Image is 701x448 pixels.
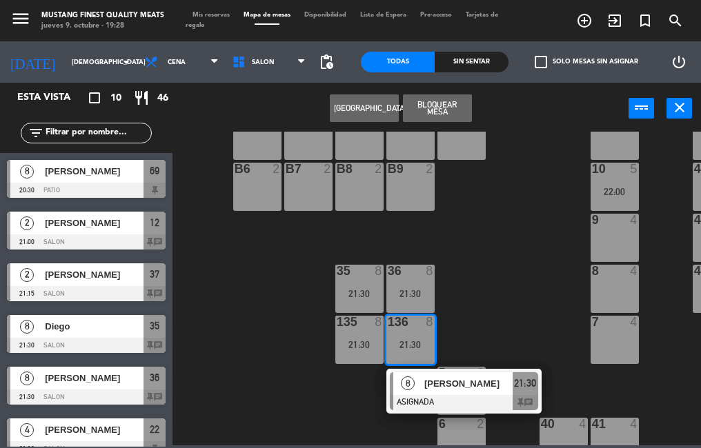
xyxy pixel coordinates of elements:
span: 46 [157,90,168,106]
button: power_input [629,98,654,119]
div: 21:30 [335,289,384,298]
span: [PERSON_NAME] [45,267,144,282]
i: add_circle_outline [576,12,593,29]
div: 2 [477,418,485,430]
div: B7 [286,163,286,175]
div: 4 [579,418,587,430]
div: 2 [477,367,485,379]
div: 4 [630,418,638,430]
div: 8 [426,265,434,277]
span: 12 [150,214,159,231]
i: filter_list [28,125,44,141]
div: 21:30 [335,340,384,349]
span: 22 [150,421,159,438]
div: 21:30 [386,289,435,298]
span: 8 [401,376,415,390]
span: [PERSON_NAME] [45,216,144,230]
span: 10 [110,90,121,106]
span: 8 [20,165,34,179]
span: [PERSON_NAME] [45,371,144,385]
div: 2 [273,163,281,175]
span: 21:30 [514,375,536,391]
i: turned_in_not [637,12,653,29]
span: Cena [168,59,186,66]
div: Sin sentar [435,52,509,72]
span: Lista de Espera [353,12,413,18]
span: Pre-acceso [413,12,459,18]
span: Mapa de mesas [237,12,297,18]
span: 37 [150,266,159,283]
div: 4 [630,214,638,226]
div: B6 [235,163,235,175]
div: 4 [630,265,638,277]
div: 8 [375,316,383,328]
i: arrow_drop_down [118,54,135,70]
div: 2 [426,163,434,175]
span: 8 [20,371,34,385]
i: search [667,12,684,29]
i: close [671,99,688,116]
div: Esta vista [7,90,99,106]
span: 8 [20,320,34,334]
span: Disponibilidad [297,12,353,18]
span: [PERSON_NAME] [45,422,144,437]
i: restaurant [133,90,150,106]
div: Todas [361,52,435,72]
i: power_settings_new [671,54,687,70]
button: [GEOGRAPHIC_DATA] [330,94,399,122]
span: [PERSON_NAME] [45,164,144,179]
div: 8 [375,265,383,277]
i: menu [10,8,31,29]
span: check_box_outline_blank [535,56,547,68]
label: Solo mesas sin asignar [535,56,638,68]
span: 35 [150,318,159,334]
span: [PERSON_NAME] [424,376,513,391]
i: exit_to_app [606,12,623,29]
div: jueves 9. octubre - 19:28 [41,21,164,31]
div: 21:30 [386,340,435,349]
input: Filtrar por nombre... [44,125,151,141]
span: Mis reservas [186,12,237,18]
div: 5 [630,163,638,175]
span: 69 [150,163,159,179]
span: pending_actions [318,54,335,70]
button: menu [10,8,31,33]
div: 8 [426,316,434,328]
span: 2 [20,268,34,282]
span: 4 [20,423,34,437]
button: Bloquear Mesa [403,94,472,122]
div: Mustang Finest Quality Meats [41,10,164,21]
div: 2 [324,163,332,175]
div: 4 [630,316,638,328]
div: 2 [375,163,383,175]
button: close [667,98,692,119]
i: power_input [633,99,650,116]
span: 36 [150,369,159,386]
span: SALON [252,59,274,66]
span: Diego [45,319,144,334]
i: crop_square [86,90,103,106]
div: 22:00 [591,187,639,196]
span: 2 [20,216,34,230]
